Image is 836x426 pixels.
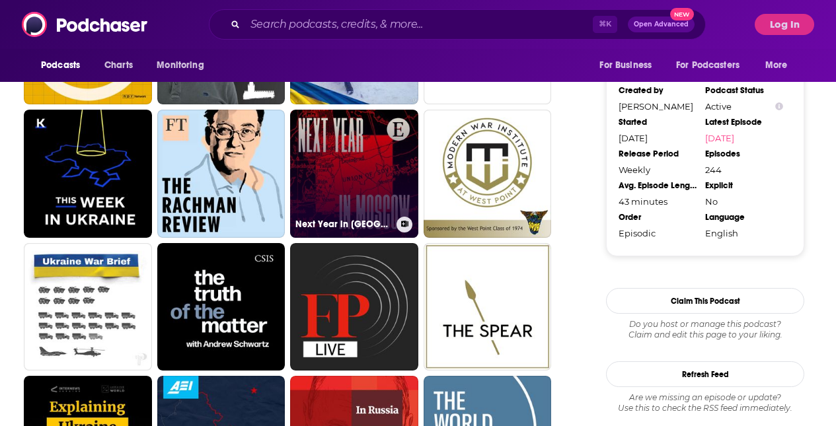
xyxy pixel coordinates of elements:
[104,56,133,75] span: Charts
[705,180,783,191] div: Explicit
[290,110,418,238] a: Next Year in [GEOGRAPHIC_DATA]
[619,101,697,112] div: [PERSON_NAME]
[634,21,689,28] span: Open Advanced
[756,53,804,78] button: open menu
[96,53,141,78] a: Charts
[32,53,97,78] button: open menu
[705,212,783,223] div: Language
[147,53,221,78] button: open menu
[41,56,80,75] span: Podcasts
[606,392,804,413] div: Are we missing an episode or update? Use this to check the RSS feed immediately.
[705,196,783,207] div: No
[765,56,788,75] span: More
[606,319,804,330] span: Do you host or manage this podcast?
[295,219,391,230] h3: Next Year in [GEOGRAPHIC_DATA]
[619,180,697,191] div: Avg. Episode Length
[628,17,695,32] button: Open AdvancedNew
[705,85,783,96] div: Podcast Status
[619,196,697,207] div: 43 minutes
[590,53,668,78] button: open menu
[667,53,759,78] button: open menu
[619,85,697,96] div: Created by
[705,228,783,238] div: English
[606,361,804,387] button: Refresh Feed
[593,16,617,33] span: ⌘ K
[619,228,697,238] div: Episodic
[157,56,204,75] span: Monitoring
[619,133,697,143] div: [DATE]
[755,14,814,35] button: Log In
[209,9,706,40] div: Search podcasts, credits, & more...
[619,149,697,159] div: Release Period
[705,164,783,175] div: 244
[606,288,804,314] button: Claim This Podcast
[619,164,697,175] div: Weekly
[705,149,783,159] div: Episodes
[245,14,593,35] input: Search podcasts, credits, & more...
[670,8,694,20] span: New
[775,102,783,112] button: Show Info
[705,117,783,127] div: Latest Episode
[22,12,149,37] img: Podchaser - Follow, Share and Rate Podcasts
[599,56,652,75] span: For Business
[619,117,697,127] div: Started
[606,319,804,340] div: Claim and edit this page to your liking.
[676,56,740,75] span: For Podcasters
[619,212,697,223] div: Order
[705,133,783,143] a: [DATE]
[705,101,783,112] div: Active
